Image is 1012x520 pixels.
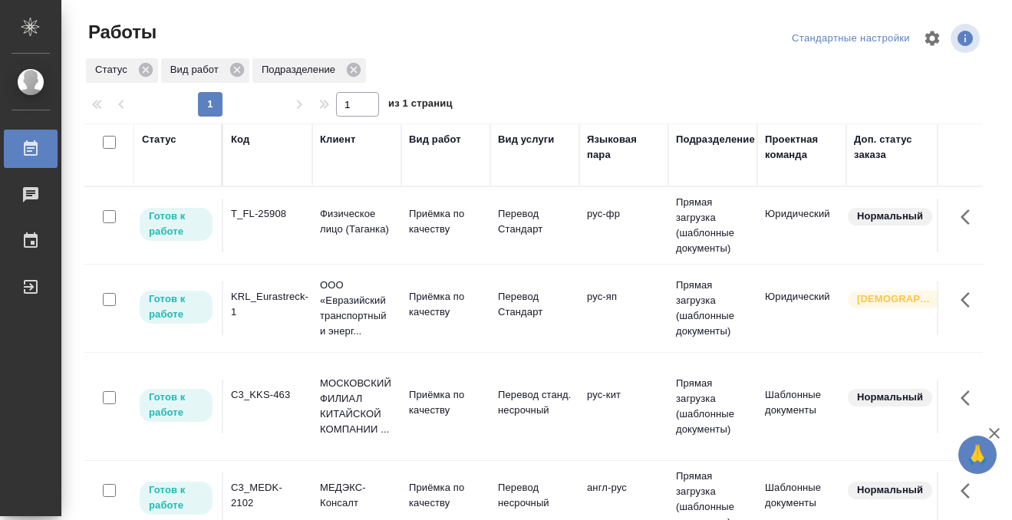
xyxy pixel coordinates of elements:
[587,132,661,163] div: Языковая пара
[498,206,572,237] p: Перевод Стандарт
[668,270,757,347] td: Прямая загрузка (шаблонные документы)
[498,132,555,147] div: Вид услуги
[964,439,991,471] span: 🙏
[95,62,133,77] p: Статус
[231,289,305,320] div: KRL_Eurastreck-1
[857,209,923,224] p: Нормальный
[320,206,394,237] p: Физическое лицо (Таганка)
[86,58,158,83] div: Статус
[161,58,249,83] div: Вид работ
[149,209,203,239] p: Готов к работе
[579,281,668,335] td: рус-яп
[951,199,988,235] button: Здесь прячутся важные кнопки
[409,132,461,147] div: Вид работ
[579,199,668,252] td: рус-фр
[498,387,572,418] p: Перевод станд. несрочный
[149,291,203,322] p: Готов к работе
[668,187,757,264] td: Прямая загрузка (шаблонные документы)
[914,20,951,57] span: Настроить таблицу
[138,387,214,423] div: Исполнитель может приступить к работе
[854,132,935,163] div: Доп. статус заказа
[170,62,224,77] p: Вид работ
[409,289,483,320] p: Приёмка по качеству
[757,281,846,335] td: Юридический
[138,289,214,325] div: Исполнитель может приступить к работе
[142,132,176,147] div: Статус
[320,480,394,511] p: МЕДЭКС-Консалт
[757,199,846,252] td: Юридический
[676,132,755,147] div: Подразделение
[668,368,757,445] td: Прямая загрузка (шаблонные документы)
[951,24,983,53] span: Посмотреть информацию
[498,480,572,511] p: Перевод несрочный
[388,94,453,117] span: из 1 страниц
[231,480,305,511] div: C3_MEDK-2102
[231,206,305,222] div: T_FL-25908
[951,472,988,509] button: Здесь прячутся важные кнопки
[262,62,341,77] p: Подразделение
[498,289,572,320] p: Перевод Стандарт
[857,482,923,498] p: Нормальный
[409,206,483,237] p: Приёмка по качеству
[857,390,923,405] p: Нормальный
[951,380,988,416] button: Здесь прячутся важные кнопки
[788,27,914,51] div: split button
[84,20,157,44] span: Работы
[320,278,394,339] p: ООО «Евразийский транспортный и энерг...
[958,436,997,474] button: 🙏
[138,480,214,516] div: Исполнитель может приступить к работе
[579,380,668,433] td: рус-кит
[138,206,214,242] div: Исполнитель может приступить к работе
[951,281,988,318] button: Здесь прячутся важные кнопки
[765,132,839,163] div: Проектная команда
[409,387,483,418] p: Приёмка по качеству
[409,480,483,511] p: Приёмка по качеству
[320,376,394,437] p: МОСКОВСКИЙ ФИЛИАЛ КИТАЙСКОЙ КОМПАНИИ ...
[231,387,305,403] div: C3_KKS-463
[149,390,203,420] p: Готов к работе
[149,482,203,513] p: Готов к работе
[757,380,846,433] td: Шаблонные документы
[320,132,355,147] div: Клиент
[231,132,249,147] div: Код
[857,291,934,307] p: [DEMOGRAPHIC_DATA]
[252,58,366,83] div: Подразделение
